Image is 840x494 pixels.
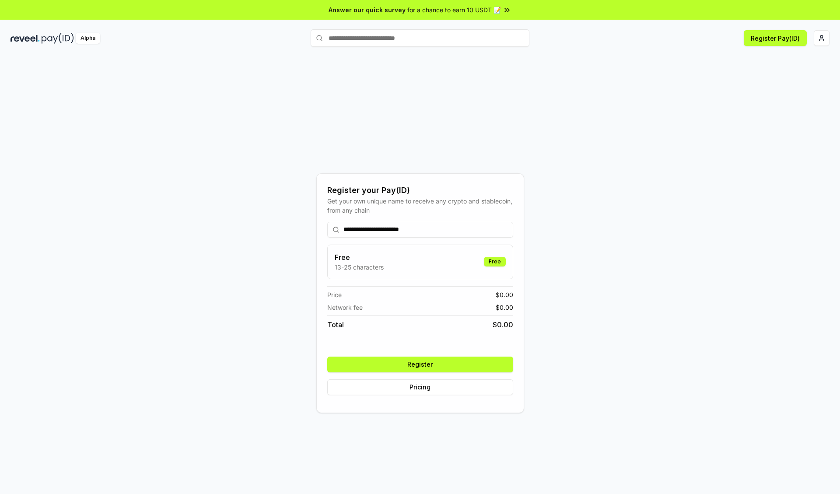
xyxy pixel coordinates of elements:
[10,33,40,44] img: reveel_dark
[329,5,406,14] span: Answer our quick survey
[327,303,363,312] span: Network fee
[744,30,807,46] button: Register Pay(ID)
[335,252,384,263] h3: Free
[327,357,513,372] button: Register
[484,257,506,266] div: Free
[407,5,501,14] span: for a chance to earn 10 USDT 📝
[327,379,513,395] button: Pricing
[42,33,74,44] img: pay_id
[327,184,513,196] div: Register your Pay(ID)
[76,33,100,44] div: Alpha
[496,303,513,312] span: $ 0.00
[496,290,513,299] span: $ 0.00
[327,319,344,330] span: Total
[493,319,513,330] span: $ 0.00
[335,263,384,272] p: 13-25 characters
[327,196,513,215] div: Get your own unique name to receive any crypto and stablecoin, from any chain
[327,290,342,299] span: Price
